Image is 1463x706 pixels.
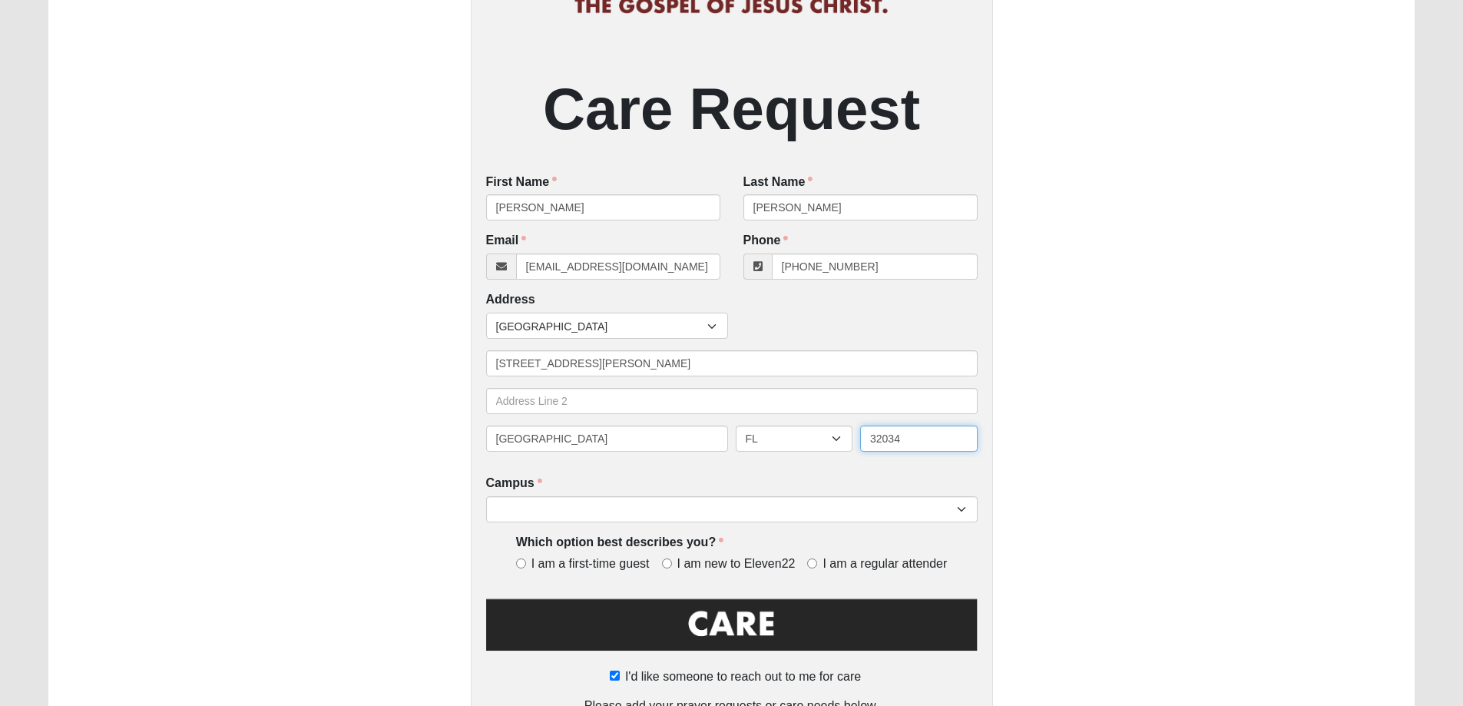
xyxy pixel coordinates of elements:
input: Zip [860,426,978,452]
span: I am a regular attender [823,555,947,573]
label: Phone [743,232,789,250]
span: I am new to Eleven22 [677,555,796,573]
h2: Care Request [486,74,978,144]
input: I'd like someone to reach out to me for care [610,671,620,681]
span: I'd like someone to reach out to me for care [625,670,861,683]
span: [GEOGRAPHIC_DATA] [496,313,707,340]
label: Address [486,291,535,309]
input: City [486,426,728,452]
label: Last Name [743,174,813,191]
label: Email [486,232,527,250]
img: Care.png [486,595,978,665]
label: Campus [486,475,542,492]
input: I am a regular attender [807,559,817,568]
input: I am new to Eleven22 [662,559,672,568]
label: First Name [486,174,558,191]
span: I am a first-time guest [531,555,650,573]
input: Address Line 2 [486,388,978,414]
label: Which option best describes you? [516,534,723,552]
input: I am a first-time guest [516,559,526,568]
input: Address Line 1 [486,350,978,376]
